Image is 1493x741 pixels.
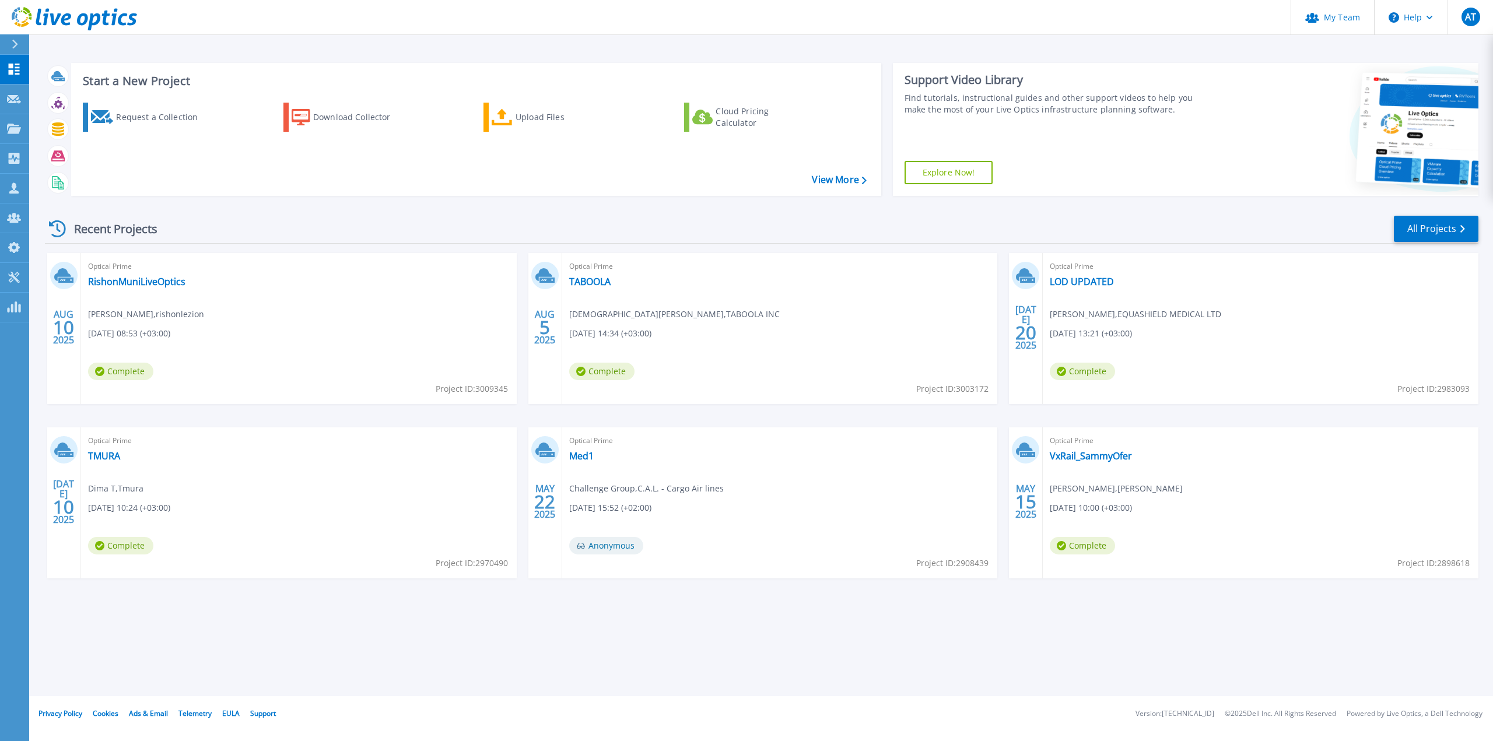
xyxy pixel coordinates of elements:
[436,557,508,570] span: Project ID: 2970490
[812,174,866,185] a: View More
[116,106,209,129] div: Request a Collection
[569,308,780,321] span: [DEMOGRAPHIC_DATA][PERSON_NAME] , TABOOLA INC
[1050,482,1183,495] span: [PERSON_NAME] , [PERSON_NAME]
[1050,308,1221,321] span: [PERSON_NAME] , EQUASHIELD MEDICAL LTD
[436,382,508,395] span: Project ID: 3009345
[534,306,556,349] div: AUG 2025
[88,450,120,462] a: TMURA
[88,537,153,554] span: Complete
[539,322,550,332] span: 5
[88,260,510,273] span: Optical Prime
[1015,328,1036,338] span: 20
[88,434,510,447] span: Optical Prime
[1397,382,1470,395] span: Project ID: 2983093
[1050,327,1132,340] span: [DATE] 13:21 (+03:00)
[83,75,866,87] h3: Start a New Project
[1015,497,1036,507] span: 15
[569,482,724,495] span: Challenge Group , C.A.L. - Cargo Air lines
[1050,363,1115,380] span: Complete
[1050,537,1115,554] span: Complete
[1050,450,1132,462] a: VxRail_SammyOfer
[1394,216,1478,242] a: All Projects
[283,103,413,132] a: Download Collector
[45,215,173,243] div: Recent Projects
[88,501,170,514] span: [DATE] 10:24 (+03:00)
[684,103,814,132] a: Cloud Pricing Calculator
[53,502,74,512] span: 10
[905,72,1207,87] div: Support Video Library
[88,308,204,321] span: [PERSON_NAME] , rishonlezion
[52,480,75,523] div: [DATE] 2025
[569,450,594,462] a: Med1
[53,322,74,332] span: 10
[1015,480,1037,523] div: MAY 2025
[569,276,611,287] a: TABOOLA
[905,161,993,184] a: Explore Now!
[569,434,991,447] span: Optical Prime
[569,327,651,340] span: [DATE] 14:34 (+03:00)
[52,306,75,349] div: AUG 2025
[93,708,118,718] a: Cookies
[1397,557,1470,570] span: Project ID: 2898618
[1135,710,1214,718] li: Version: [TECHNICAL_ID]
[250,708,276,718] a: Support
[483,103,614,132] a: Upload Files
[88,327,170,340] span: [DATE] 08:53 (+03:00)
[1225,710,1336,718] li: © 2025 Dell Inc. All Rights Reserved
[129,708,168,718] a: Ads & Email
[569,363,635,380] span: Complete
[569,501,651,514] span: [DATE] 15:52 (+02:00)
[83,103,213,132] a: Request a Collection
[1465,12,1476,22] span: AT
[88,276,185,287] a: RishonMuniLiveOptics
[88,363,153,380] span: Complete
[1050,501,1132,514] span: [DATE] 10:00 (+03:00)
[1050,260,1471,273] span: Optical Prime
[38,708,82,718] a: Privacy Policy
[1050,276,1114,287] a: LOD UPDATED
[222,708,240,718] a: EULA
[1347,710,1483,718] li: Powered by Live Optics, a Dell Technology
[569,537,643,554] span: Anonymous
[88,482,143,495] span: Dima T , Tmura
[716,106,809,129] div: Cloud Pricing Calculator
[916,557,989,570] span: Project ID: 2908439
[178,708,212,718] a: Telemetry
[1050,434,1471,447] span: Optical Prime
[534,480,556,523] div: MAY 2025
[516,106,609,129] div: Upload Files
[1015,306,1037,349] div: [DATE] 2025
[569,260,991,273] span: Optical Prime
[534,497,555,507] span: 22
[916,382,989,395] span: Project ID: 3003172
[905,92,1207,115] div: Find tutorials, instructional guides and other support videos to help you make the most of your L...
[313,106,406,129] div: Download Collector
